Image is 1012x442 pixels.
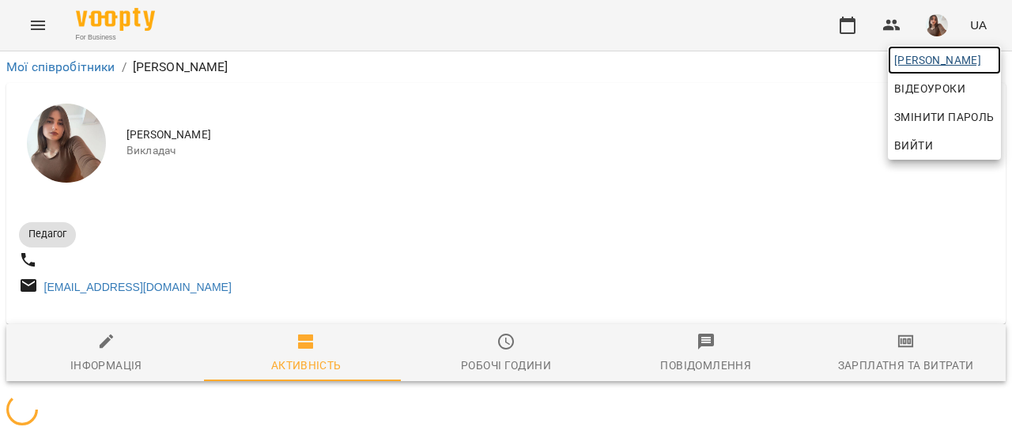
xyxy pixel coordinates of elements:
[894,108,995,127] span: Змінити пароль
[888,74,972,103] a: Відеоуроки
[888,103,1001,131] a: Змінити пароль
[894,79,965,98] span: Відеоуроки
[894,136,933,155] span: Вийти
[888,46,1001,74] a: [PERSON_NAME]
[894,51,995,70] span: [PERSON_NAME]
[888,131,1001,160] button: Вийти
